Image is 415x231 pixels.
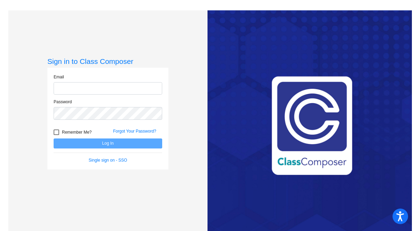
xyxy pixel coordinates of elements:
label: Email [54,74,64,80]
label: Password [54,99,72,105]
span: Remember Me? [62,128,92,136]
a: Single sign on - SSO [89,158,127,163]
button: Log In [54,138,162,148]
a: Forgot Your Password? [113,129,156,134]
h3: Sign in to Class Composer [47,57,168,66]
